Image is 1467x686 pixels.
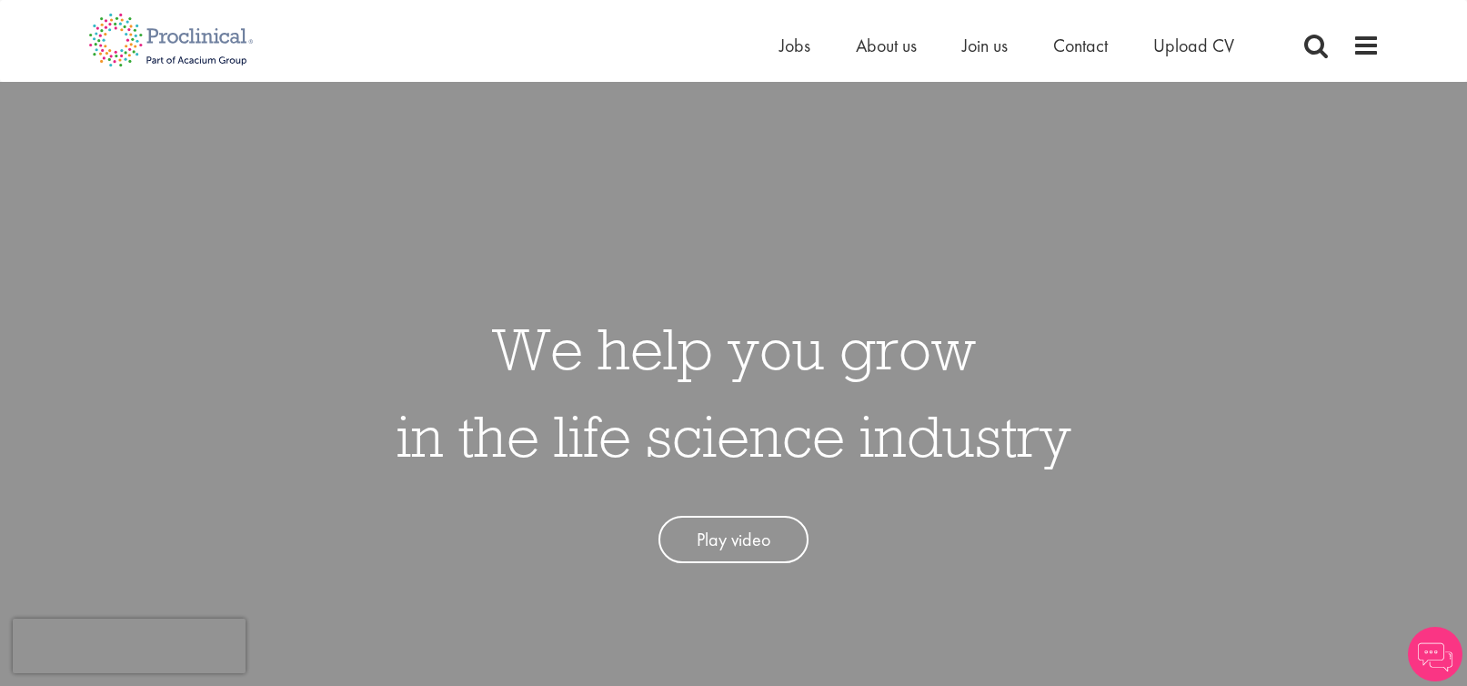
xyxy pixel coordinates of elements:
a: Upload CV [1153,34,1234,57]
a: Play video [658,516,809,564]
img: Chatbot [1408,627,1462,681]
a: Contact [1053,34,1108,57]
h1: We help you grow in the life science industry [397,305,1071,479]
a: About us [856,34,917,57]
a: Jobs [779,34,810,57]
a: Join us [962,34,1008,57]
